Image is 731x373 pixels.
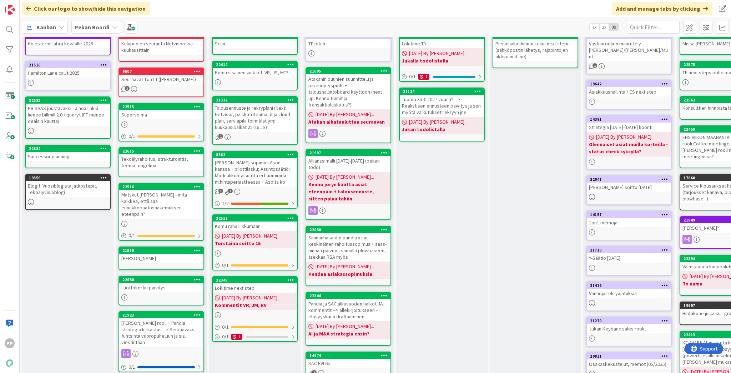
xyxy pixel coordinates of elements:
[400,39,484,48] div: Lokitime TA
[306,352,390,368] div: 14674SAC EVL6b
[586,282,672,311] a: 21476Vanhoja rekryajatuksia
[399,32,485,82] a: 22349Lokitime TA[DATE] By [PERSON_NAME]...Jukalla todolistalla0/11
[409,118,468,126] span: [DATE] By [PERSON_NAME]...
[128,133,135,140] span: 0 / 1
[26,39,110,48] div: Kolesteroli labra keväälle 2025
[587,359,671,369] div: Osakaskekustelut, memot (05/2025)
[587,183,671,192] div: [PERSON_NAME] soitto [DATE]
[119,184,203,190] div: 22516
[122,104,203,109] div: 22515
[119,148,203,170] div: 22615Tekoälyrahoitus, strukturointia, teema, ongelma
[119,363,203,372] div: 0/1
[29,98,110,103] div: 22585
[215,302,295,309] b: Kommentit VR, JM, RV
[119,183,204,241] a: 22516Matskut [PERSON_NAME] - mitä kaikkea, että saa ennakkopäätöshakemuksen eteenpäin?0/1
[29,146,110,151] div: 22382
[216,216,297,221] div: 22517
[309,293,390,298] div: 22344
[306,156,390,172] div: Allianssimalli [DATE]-[DATE] (pekan todo)
[609,24,619,31] span: 3x
[590,117,671,122] div: 14391
[587,353,671,369] div: 20831Osakaskekustelut, memot (05/2025)
[122,149,203,154] div: 22615
[306,149,391,220] a: 21997Allianssimalli [DATE]-[DATE] (pekan todo)[DATE] By [PERSON_NAME]...Kenno joryn kautta asiat ...
[119,247,204,270] a: 21510[PERSON_NAME]
[306,299,390,321] div: Pandia ja SAC alkuvuoden halkot JA kommentit --> allekirjoitukseen + elosyyskuun draftaaminen
[587,318,671,333] div: 21279Jukan Keybanc sales roolit
[587,212,671,218] div: 14157
[119,283,203,292] div: Luottokortin päivitys
[400,88,484,95] div: 21134
[306,293,390,299] div: 22344
[306,32,391,61] a: 22044TF pitch
[587,123,671,132] div: Strategia [DATE]-[DATE] koonti
[5,358,15,368] img: avatar
[586,115,672,170] a: 14391Strategia [DATE]-[DATE] koonti[DATE] By [PERSON_NAME]...Olennaiset asiat muilla korteilla - ...
[316,263,374,270] span: [DATE] By [PERSON_NAME]...
[119,277,203,292] div: 22630Luottokortin päivitys
[308,270,388,278] b: Pendaa asiakassopimuksia
[119,33,203,55] div: 21186Kulupuolen seuranta Netvisorissa kuukausittain
[306,33,390,48] div: 22044TF pitch
[213,261,297,270] div: 0/1
[309,227,390,232] div: 22030
[25,174,111,210] a: 19556Blogit: Vuosiblogista jatkostepit, Tekoälyvisioblogi
[587,318,671,324] div: 21279
[306,233,390,262] div: Sininauhasäätiö pandia x sac keskinäinen rahoitussopimus + saas-hinnan päivitys samalla plowbasee...
[309,150,390,155] div: 21997
[587,116,671,123] div: 14391
[213,151,297,158] div: 8562
[586,317,672,347] a: 21279Jukan Keybanc sales roolit
[212,151,298,209] a: 8562[PERSON_NAME] sopimus Ason kanssa + pilottilasku; Asuntosäätiö: Moduulikohtaisuutta ei huomio...
[316,173,374,181] span: [DATE] By [PERSON_NAME]...
[213,158,297,186] div: [PERSON_NAME] sopimus Ason kanssa + pilottilasku; Asuntosäätiö: Moduulikohtaisuutta ei huomioida ...
[213,215,297,231] div: 22517Komu raha liikkumaan
[306,227,390,262] div: 22030Sininauhasäätiö pandia x sac keskinäinen rahoitussopimus + saas-hinnan päivitys samalla plow...
[218,134,223,139] span: 1
[213,283,297,293] div: Lokitime next step
[119,318,203,347] div: [PERSON_NAME] rooli + Pandia strategia kirkastus --> Seuraavaksi funtsinta vuoropuheluun ja sis. ...
[26,68,110,78] div: Hamilton Lane callit 2025
[222,262,229,269] span: 0 / 1
[119,147,204,177] a: 22615Tekoälyrahoitus, strukturointia, teema, ongelma
[418,74,429,80] div: 1
[218,189,223,193] span: 1
[213,103,297,132] div: Talousennuste ja rekrypläni (Next: Netvisor, palkkatoteuma, it ja cloud plan, sarviapila toimitil...
[308,118,388,125] b: Atakan aikatauluttaa seuraavan
[590,81,671,86] div: 19642
[119,68,203,84] div: 9507Seuraavat 1on1:t ([PERSON_NAME])
[122,248,203,253] div: 21510
[26,145,110,161] div: 22382Successor planning
[308,181,388,202] b: Kenno joryn kautta asiat eteenpäin + talousennuste, sitten paluu tähän
[212,61,298,90] a: 22414Komu sisäinen kick off: VR, JS, MT?
[26,62,110,78] div: 21516Hamilton Lane callit 2025
[119,247,203,254] div: 21510
[306,226,391,286] a: 22030Sininauhasäätiö pandia x sac keskinäinen rahoitussopimus + saas-hinnan päivitys samalla plow...
[306,359,390,368] div: SAC EVL6b
[596,133,655,141] span: [DATE] By [PERSON_NAME]...
[222,200,229,207] span: 1 / 2
[228,189,233,193] span: 1
[213,68,297,77] div: Komu sisäinen kick off: VR, JS, MT?
[119,132,203,141] div: 0/1
[409,73,416,80] span: 0 / 1
[26,33,110,48] div: 16902Kolesteroli labra keväälle 2025
[612,2,712,15] div: Add and manage tabs by clicking
[222,232,281,240] span: [DATE] By [PERSON_NAME]...
[309,353,390,358] div: 14674
[587,247,671,263] div: 21710Y-Säätiö [DATE]
[212,32,298,55] a: 22647Scan
[587,253,671,263] div: Y-Säätiö [DATE]
[119,254,203,263] div: [PERSON_NAME]
[26,104,110,126] div: PB SAAS joustavaksi - ainoa linkki lienee billmill 2.0 / queryt (FF menee dealsin kautta)
[26,175,110,197] div: 19556Blogit: Vuosiblogista jatkostepit, Tekoälyvisioblogi
[119,148,203,154] div: 22615
[400,33,484,48] div: 22349Lokitime TA
[25,96,111,139] a: 22585PB SAAS joustavaksi - ainoa linkki lienee billmill 2.0 / queryt (FF menee dealsin kautta)
[119,68,203,75] div: 9507
[593,63,597,68] span: 1
[213,61,297,77] div: 22414Komu sisäinen kick off: VR, JS, MT?
[5,5,15,15] img: Visit kanbanzone.com
[119,154,203,170] div: Tekoälyrahoitus, strukturointia, teema, ongelma
[119,231,203,240] div: 0/1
